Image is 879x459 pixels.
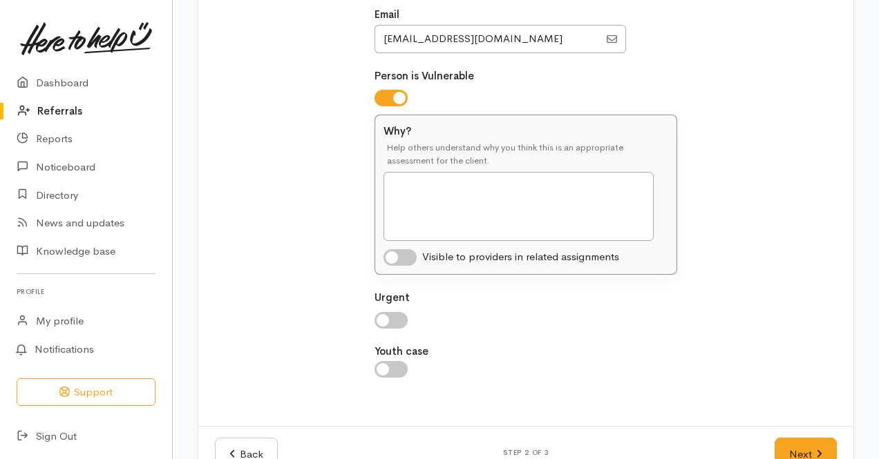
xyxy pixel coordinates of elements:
h6: Profile [17,282,155,301]
h6: Step 2 of 3 [294,449,757,456]
label: Urgent [375,290,410,306]
label: Why? [384,124,411,139]
button: Support [17,378,155,407]
div: Visible to providers in related assignments [422,249,619,266]
label: Youth case [375,344,428,360]
label: Email [375,7,399,23]
div: Help others understand why you think this is an appropriate assessment for the client. [384,141,668,172]
label: Person is Vulnerable [375,68,474,84]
